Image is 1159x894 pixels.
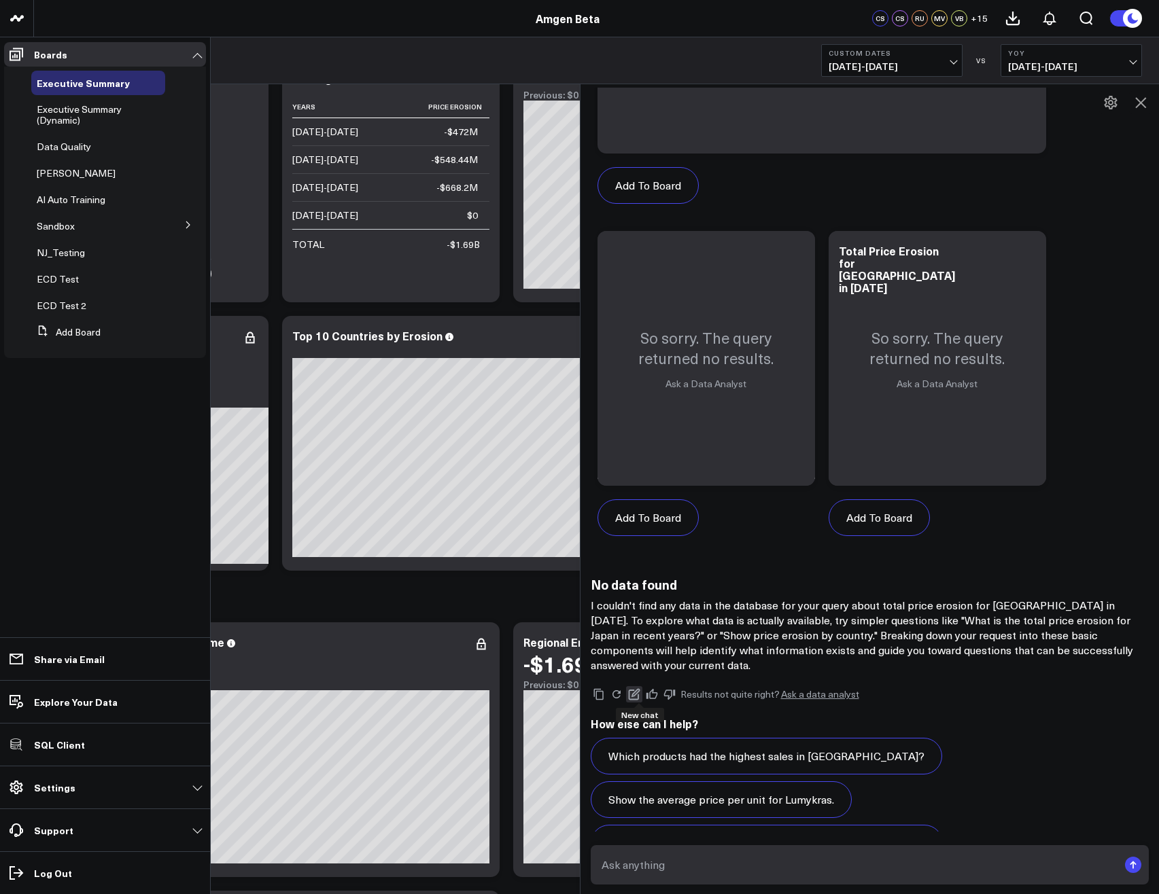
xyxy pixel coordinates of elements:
[37,76,130,90] span: Executive Summary
[34,739,85,750] p: SQL Client
[821,44,963,77] button: Custom Dates[DATE]-[DATE]
[444,125,478,139] div: -$472M
[969,56,994,65] div: VS
[598,499,699,536] button: Add To Board
[34,49,67,60] p: Boards
[829,61,955,72] span: [DATE] - [DATE]
[523,90,952,101] div: Previous: $0
[829,499,930,536] button: Add To Board
[37,299,86,312] span: ECD Test 2
[598,853,1119,877] input: Ask anything
[37,77,130,88] a: Executive Summary
[292,96,428,118] th: Years
[842,327,1033,368] p: So sorry. The query returned no results.
[292,153,358,166] div: [DATE]-[DATE]
[37,274,79,285] a: ECD Test
[591,738,942,774] button: Which products had the highest sales in [GEOGRAPHIC_DATA]?
[34,654,105,664] p: Share via Email
[931,10,948,26] div: MV
[1008,49,1135,57] b: YoY
[292,328,443,343] div: Top 10 Countries by Erosion
[591,781,852,818] button: Show the average price per unit for Lumykras.
[37,247,85,258] a: NJ_Testing
[829,49,955,57] b: Custom Dates
[37,166,116,179] span: [PERSON_NAME]
[37,221,75,232] a: Sandbox
[892,10,908,26] div: CS
[292,181,358,194] div: [DATE]-[DATE]
[37,246,85,259] span: NJ_Testing
[912,10,928,26] div: RU
[839,243,955,295] div: Total Price Erosion for [GEOGRAPHIC_DATA] in [DATE]
[971,14,988,23] span: + 15
[872,10,888,26] div: CS
[665,377,746,390] a: Ask a Data Analyst
[591,686,607,702] button: Copy
[4,861,206,885] a: Log Out
[4,732,206,757] a: SQL Client
[1001,44,1142,77] button: YoY[DATE]-[DATE]
[536,11,600,26] a: Amgen Beta
[591,598,1135,673] p: I couldn't find any data in the database for your query about total price erosion for [GEOGRAPHIC...
[611,327,801,368] p: So sorry. The query returned no results.
[781,690,859,699] a: Ask a data analyst
[292,238,324,251] div: TOTAL
[1008,61,1135,72] span: [DATE] - [DATE]
[428,96,490,118] th: Price Erosion
[598,167,699,204] button: Add To Board
[37,141,91,152] a: Data Quality
[34,868,72,878] p: Log Out
[436,181,478,194] div: -$668.2M
[37,104,148,126] a: Executive Summary (Dynamic)
[34,782,75,793] p: Settings
[680,687,780,700] span: Results not quite right?
[591,577,1135,592] h3: No data found
[34,825,73,836] p: Support
[467,209,478,222] div: $0
[591,825,943,861] button: What is the market share of Lumykras in [GEOGRAPHIC_DATA]?
[951,10,967,26] div: VB
[292,125,358,139] div: [DATE]-[DATE]
[37,300,86,311] a: ECD Test 2
[37,193,105,206] span: AI Auto Training
[523,634,653,649] div: Regional Erosion by Year
[37,219,75,232] span: Sandbox
[523,679,952,690] div: Previous: $0
[37,103,122,126] span: Executive Summary (Dynamic)
[897,377,978,390] a: Ask a Data Analyst
[971,10,988,26] button: +15
[37,140,91,153] span: Data Quality
[37,168,116,179] a: [PERSON_NAME]
[447,238,480,251] div: -$1.69B
[37,272,79,285] span: ECD Test
[591,716,1149,731] h2: How else can I help?
[292,209,358,222] div: [DATE]-[DATE]
[61,679,489,690] div: Previous: $0
[523,651,602,676] div: -$1.69B
[431,153,478,166] div: -$548.44M
[34,696,118,707] p: Explore Your Data
[37,194,105,205] a: AI Auto Training
[31,320,101,344] button: Add Board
